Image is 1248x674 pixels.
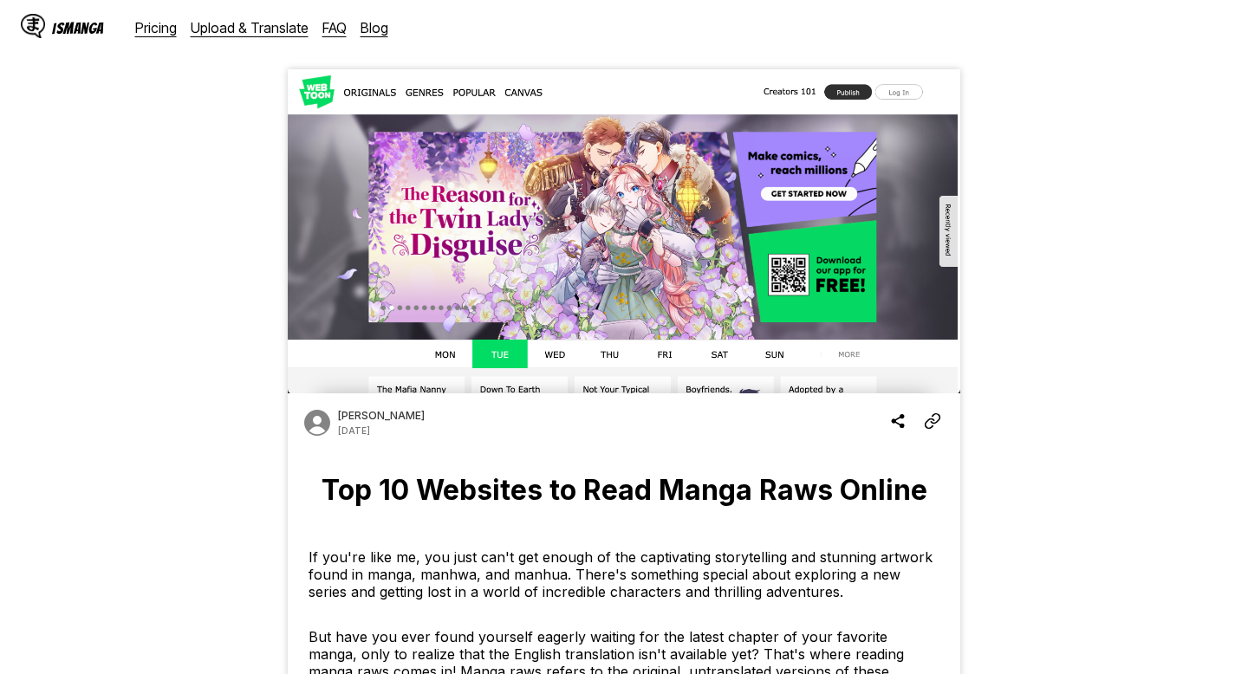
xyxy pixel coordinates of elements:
p: If you're like me, you just can't get enough of the captivating storytelling and stunning artwork... [309,548,939,600]
img: Cover [288,69,960,393]
a: Blog [361,19,388,36]
img: IsManga Logo [21,14,45,38]
p: Date published [338,425,370,436]
img: Share blog [889,411,907,431]
a: Upload & Translate [191,19,309,36]
h1: Top 10 Websites to Read Manga Raws Online [302,473,946,507]
a: IsManga LogoIsManga [21,14,135,42]
p: Author [338,409,425,422]
img: Author avatar [302,407,333,438]
img: Copy Article Link [924,411,941,431]
a: FAQ [322,19,347,36]
a: Pricing [135,19,177,36]
div: IsManga [52,20,104,36]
